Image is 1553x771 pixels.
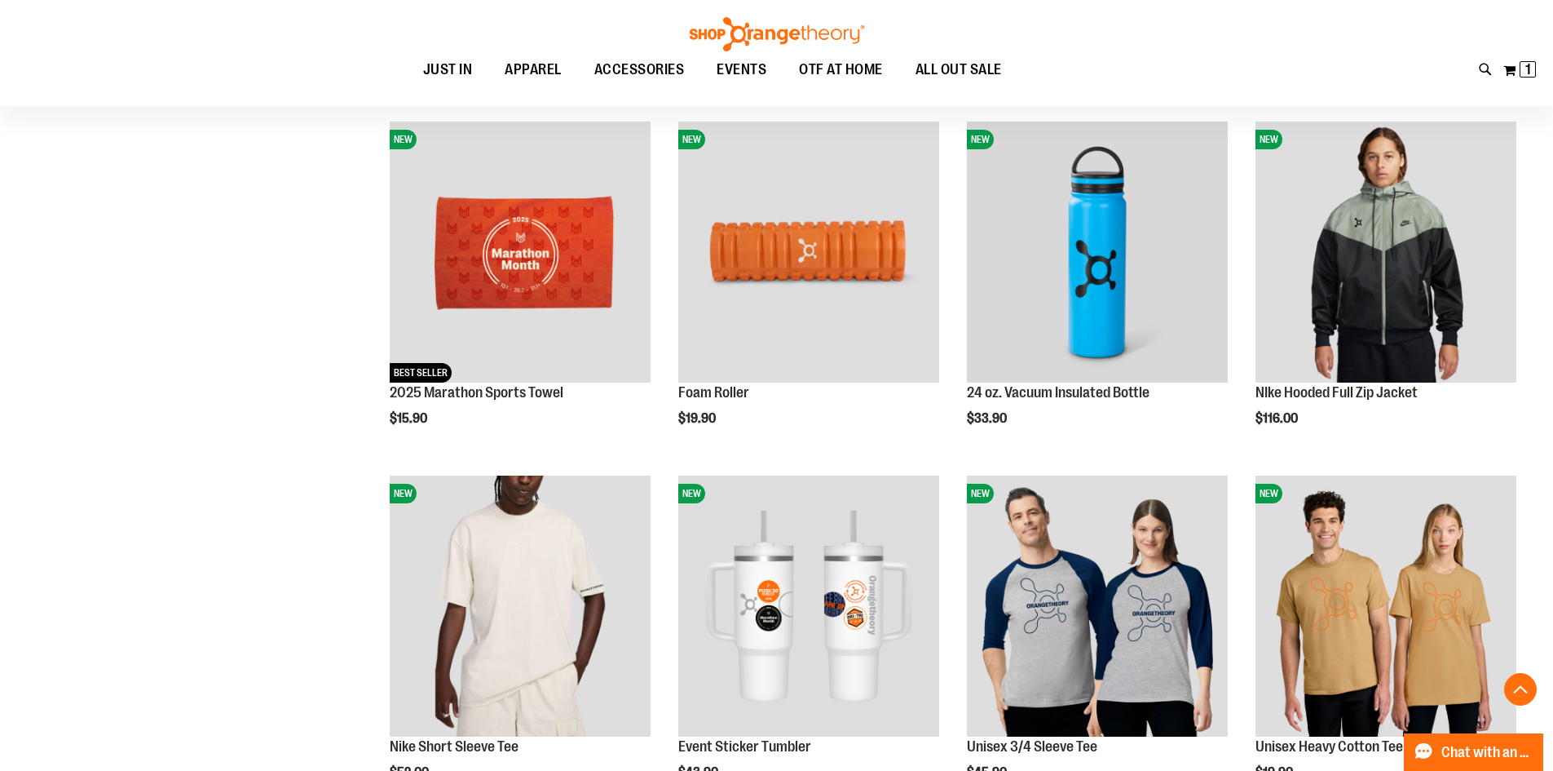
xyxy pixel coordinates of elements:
a: 2025 Marathon Sports Towel [390,384,563,401]
span: OTF AT HOME [799,51,883,88]
a: Unisex 3/4 Sleeve Tee [967,738,1097,755]
span: ACCESSORIES [594,51,685,88]
a: 2025 Marathon Sports TowelNEWBEST SELLER [390,122,651,385]
span: APPAREL [505,51,562,88]
a: Nike Short Sleeve Tee [390,738,518,755]
div: product [1247,113,1524,467]
span: ALL OUT SALE [915,51,1002,88]
span: JUST IN [423,51,473,88]
a: Foam Roller [678,384,749,401]
a: Foam RollerNEW [678,122,939,385]
a: OTF 40 oz. Sticker TumblerNEW [678,476,939,739]
span: $33.90 [967,411,1009,426]
span: NEW [967,130,994,149]
a: Unisex 3/4 Sleeve TeeNEW [967,476,1228,739]
span: EVENTS [717,51,766,88]
span: $15.90 [390,411,430,426]
a: 24 oz. Vacuum Insulated BottleNEW [967,122,1228,385]
span: NEW [967,484,994,503]
span: $19.90 [678,411,718,426]
span: NEW [1255,484,1282,503]
span: NEW [678,484,705,503]
span: 1 [1525,61,1531,78]
div: product [959,113,1236,467]
a: NIke Hooded Full Zip JacketNEW [1255,122,1516,385]
img: Foam Roller [678,122,939,383]
span: NEW [1255,130,1282,149]
img: 2025 Marathon Sports Towel [390,122,651,383]
div: product [382,113,659,467]
span: Chat with an Expert [1441,745,1533,760]
img: Unisex Heavy Cotton Tee [1255,476,1516,737]
img: NIke Hooded Full Zip Jacket [1255,122,1516,383]
button: Chat with an Expert [1404,733,1544,771]
a: Unisex Heavy Cotton TeeNEW [1255,476,1516,739]
img: 24 oz. Vacuum Insulated Bottle [967,122,1228,383]
a: Nike Short Sleeve TeeNEW [390,476,651,739]
a: NIke Hooded Full Zip Jacket [1255,384,1418,401]
button: Back To Top [1504,673,1537,706]
img: OTF 40 oz. Sticker Tumbler [678,476,939,737]
span: $116.00 [1255,411,1300,426]
img: Unisex 3/4 Sleeve Tee [967,476,1228,737]
img: Shop Orangetheory [687,17,867,51]
a: Event Sticker Tumbler [678,738,811,755]
span: NEW [678,130,705,149]
span: NEW [390,130,417,149]
a: Unisex Heavy Cotton Tee [1255,738,1403,755]
div: product [670,113,947,467]
span: BEST SELLER [390,363,452,383]
a: 24 oz. Vacuum Insulated Bottle [967,384,1149,401]
img: Nike Short Sleeve Tee [390,476,651,737]
span: NEW [390,484,417,503]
